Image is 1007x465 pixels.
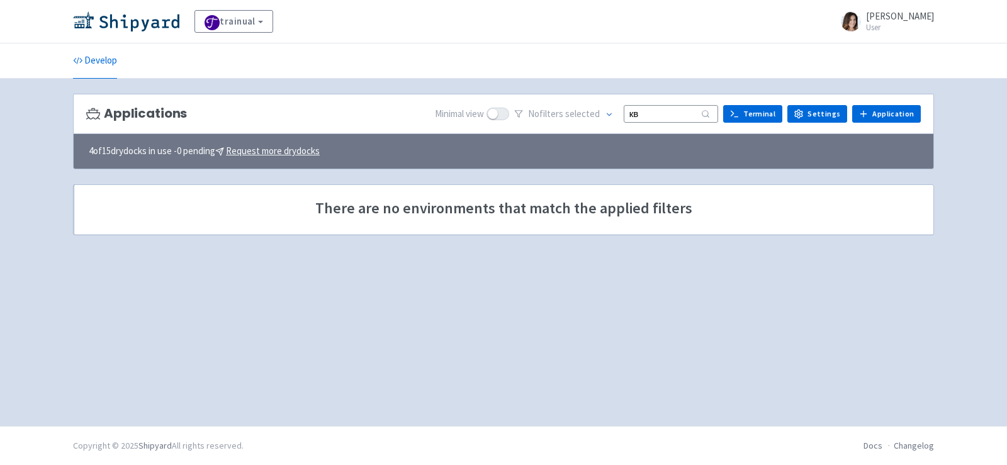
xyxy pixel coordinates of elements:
a: Application [852,105,921,123]
h3: Applications [86,106,187,121]
img: Shipyard logo [73,11,179,31]
span: There are no environments that match the applied filters [89,200,918,216]
a: trainual [194,10,273,33]
a: Settings [787,105,847,123]
a: [PERSON_NAME] User [833,11,934,31]
a: Shipyard [138,440,172,451]
div: Copyright © 2025 All rights reserved. [73,439,244,452]
a: Changelog [894,440,934,451]
span: selected [565,108,600,120]
small: User [866,23,934,31]
a: Develop [73,43,117,79]
a: Docs [864,440,882,451]
span: Minimal view [435,107,484,121]
a: Terminal [723,105,782,123]
input: Search... [624,105,718,122]
span: No filter s [528,107,600,121]
span: [PERSON_NAME] [866,10,934,22]
span: 4 of 15 drydocks in use - 0 pending [89,144,320,159]
u: Request more drydocks [226,145,320,157]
